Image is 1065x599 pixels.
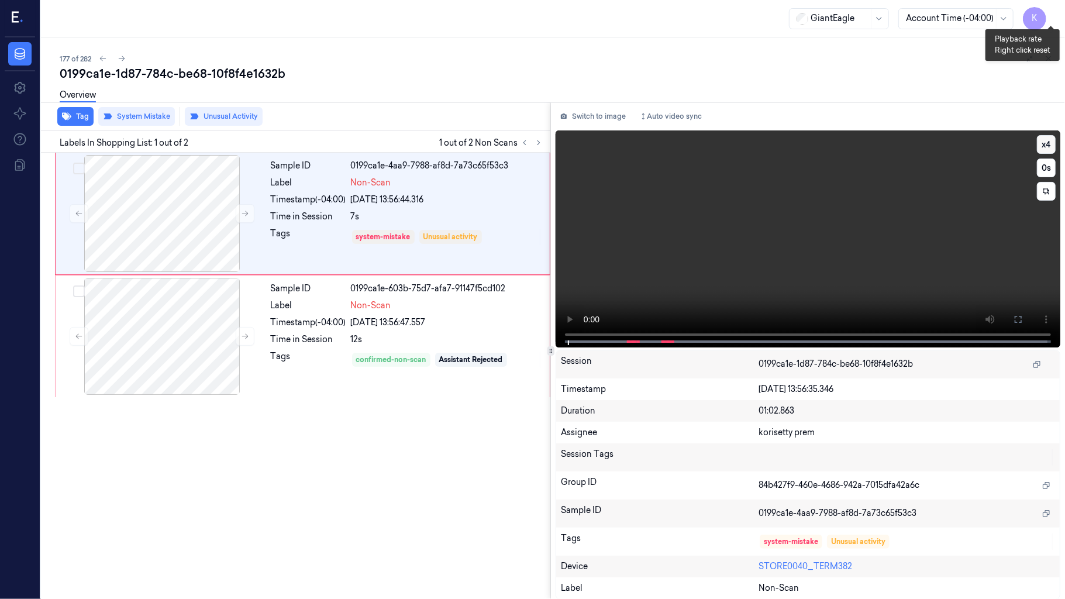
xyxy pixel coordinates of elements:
[356,354,426,365] div: confirmed-non-scan
[1037,159,1056,177] button: 0s
[351,299,391,312] span: Non-Scan
[759,582,799,594] span: Non-Scan
[271,316,346,329] div: Timestamp (-04:00)
[271,228,346,246] div: Tags
[439,354,503,365] div: Assistant Rejected
[764,536,818,547] div: system-mistake
[60,89,96,102] a: Overview
[561,582,759,594] div: Label
[73,285,85,297] button: Select row
[561,476,759,495] div: Group ID
[351,194,543,206] div: [DATE] 13:56:44.316
[759,426,1055,439] div: korisetty prem
[561,560,759,573] div: Device
[351,160,543,172] div: 0199ca1e-4aa9-7988-af8d-7a73c65f53c3
[356,232,411,242] div: system-mistake
[351,316,543,329] div: [DATE] 13:56:47.557
[561,383,759,395] div: Timestamp
[60,66,1056,82] div: 0199ca1e-1d87-784c-be68-10f8f4e1632b
[759,383,1055,395] div: [DATE] 13:56:35.346
[759,479,919,491] span: 84b427f9-460e-4686-942a-7015dfa42a6c
[60,137,188,149] span: Labels In Shopping List: 1 out of 2
[57,107,94,126] button: Tag
[423,232,478,242] div: Unusual activity
[561,355,759,374] div: Session
[73,163,85,174] button: Select row
[561,532,759,551] div: Tags
[759,405,1055,417] div: 01:02.863
[759,358,913,370] span: 0199ca1e-1d87-784c-be68-10f8f4e1632b
[831,536,885,547] div: Unusual activity
[271,211,346,223] div: Time in Session
[1023,7,1046,30] button: K
[759,507,916,519] span: 0199ca1e-4aa9-7988-af8d-7a73c65f53c3
[351,283,543,295] div: 0199ca1e-603b-75d7-afa7-91147f5cd102
[271,194,346,206] div: Timestamp (-04:00)
[271,299,346,312] div: Label
[351,211,543,223] div: 7s
[271,177,346,189] div: Label
[561,405,759,417] div: Duration
[439,136,546,150] span: 1 out of 2 Non Scans
[759,560,1055,573] div: STORE0040_TERM382
[635,107,706,126] button: Auto video sync
[561,426,759,439] div: Assignee
[271,160,346,172] div: Sample ID
[561,448,759,467] div: Session Tags
[351,333,543,346] div: 12s
[351,177,391,189] span: Non-Scan
[271,283,346,295] div: Sample ID
[60,54,91,64] span: 177 of 282
[271,350,346,369] div: Tags
[556,107,630,126] button: Switch to image
[271,333,346,346] div: Time in Session
[561,504,759,523] div: Sample ID
[98,107,175,126] button: System Mistake
[1037,135,1056,154] button: x4
[185,107,263,126] button: Unusual Activity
